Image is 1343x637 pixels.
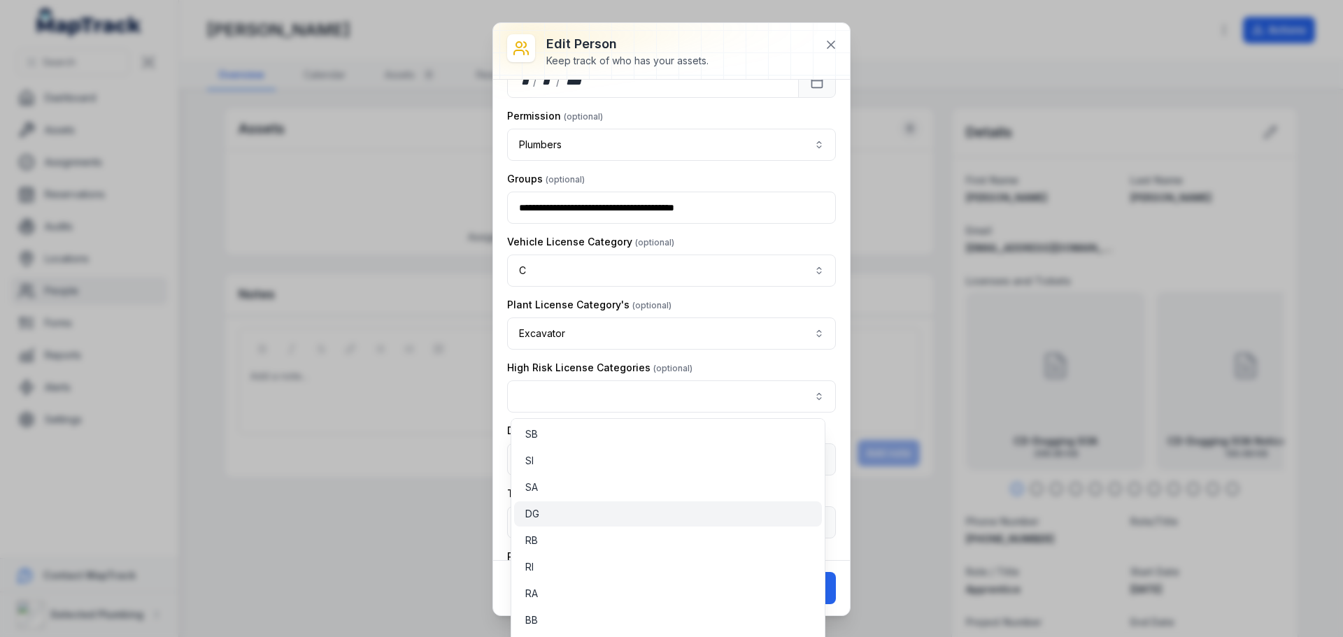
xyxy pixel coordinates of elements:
span: RA [525,587,538,601]
span: DG [525,507,539,521]
span: SB [525,427,538,441]
span: BB [525,613,538,627]
span: RB [525,534,538,547]
span: SI [525,454,534,468]
span: SA [525,480,538,494]
span: RI [525,560,534,574]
